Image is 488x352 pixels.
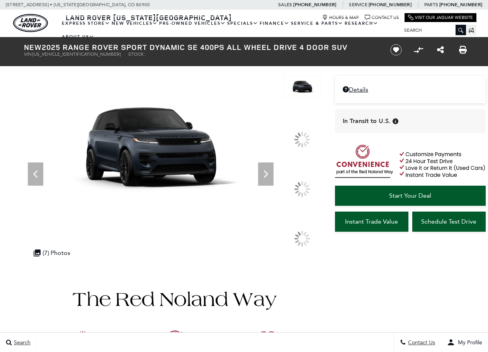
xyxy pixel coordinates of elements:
[412,212,486,232] a: Schedule Test Drive
[441,333,488,352] button: user-profile-menu
[345,218,398,225] span: Instant Trade Value
[66,13,232,22] span: Land Rover [US_STATE][GEOGRAPHIC_DATA]
[278,2,292,7] span: Sales
[439,2,482,8] a: [PHONE_NUMBER]
[30,245,74,260] div: (7) Photos
[343,86,478,93] a: Details
[24,76,278,219] img: New 2025 Varesine Blue LAND ROVER Dynamic SE 400PS image 1
[13,14,48,32] img: Land Rover
[24,43,377,51] h1: 2025 Range Rover Sport Dynamic SE 400PS All Wheel Drive 4 Door SUV
[349,2,367,7] span: Service
[158,17,226,30] a: Pre-Owned Vehicles
[369,2,411,8] a: [PHONE_NUMBER]
[365,15,399,21] a: Contact Us
[455,339,482,346] span: My Profile
[459,45,467,55] a: Print this New 2025 Range Rover Sport Dynamic SE 400PS All Wheel Drive 4 Door SUV
[283,76,321,97] img: New 2025 Varesine Blue LAND ROVER Dynamic SE 400PS image 1
[421,218,476,225] span: Schedule Test Drive
[335,212,408,232] a: Instant Trade Value
[413,44,424,56] button: Compare vehicle
[290,17,344,30] a: Service & Parts
[406,339,435,346] span: Contact Us
[226,17,259,30] a: Specials
[424,2,438,7] span: Parts
[13,14,48,32] a: land-rover
[408,15,473,21] a: Visit Our Jaguar Website
[24,51,32,57] span: VIN:
[343,117,391,125] span: In Transit to U.S.
[389,192,431,199] span: Start Your Deal
[111,17,158,30] a: New Vehicles
[6,2,150,7] a: [STREET_ADDRESS] • [US_STATE][GEOGRAPHIC_DATA], CO 80905
[322,15,359,21] a: Hours & Map
[293,2,336,8] a: [PHONE_NUMBER]
[61,17,111,30] a: EXPRESS STORE
[61,13,236,22] a: Land Rover [US_STATE][GEOGRAPHIC_DATA]
[12,339,31,346] span: Search
[24,42,42,52] strong: New
[259,17,290,30] a: Finance
[335,186,486,206] a: Start Your Deal
[398,26,466,35] input: Search
[32,51,121,57] span: [US_VEHICLE_IDENTIFICATION_NUMBER]
[393,118,398,124] div: Vehicle has shipped from factory of origin. Estimated time of delivery to Retailer is on average ...
[61,30,95,44] a: About Us
[437,45,444,55] a: Share this New 2025 Range Rover Sport Dynamic SE 400PS All Wheel Drive 4 Door SUV
[128,51,145,57] span: Stock:
[61,17,398,44] nav: Main Navigation
[388,44,405,56] button: Save vehicle
[344,17,379,30] a: Research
